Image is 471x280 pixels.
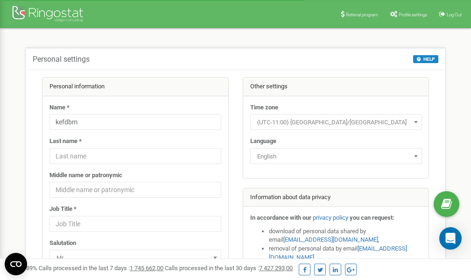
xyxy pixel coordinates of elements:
[253,150,419,163] span: English
[243,188,429,207] div: Information about data privacy
[250,114,422,130] span: (UTC-11:00) Pacific/Midway
[49,137,82,146] label: Last name *
[283,236,378,243] a: [EMAIL_ADDRESS][DOMAIN_NAME]
[243,78,429,96] div: Other settings
[346,12,378,17] span: Referral program
[42,78,228,96] div: Personal information
[447,12,462,17] span: Log Out
[439,227,462,250] div: Open Intercom Messenger
[49,239,76,248] label: Salutation
[33,55,90,64] h5: Personal settings
[250,103,278,112] label: Time zone
[49,182,221,198] input: Middle name or patronymic
[165,265,293,272] span: Calls processed in the last 30 days :
[253,116,419,129] span: (UTC-11:00) Pacific/Midway
[49,205,77,214] label: Job Title *
[399,12,427,17] span: Profile settings
[269,227,422,244] li: download of personal data shared by email ,
[39,265,163,272] span: Calls processed in the last 7 days :
[250,214,311,221] strong: In accordance with our
[49,114,221,130] input: Name
[259,265,293,272] u: 7 427 293,00
[49,171,122,180] label: Middle name or patronymic
[49,216,221,232] input: Job Title
[313,214,348,221] a: privacy policy
[49,148,221,164] input: Last name
[250,148,422,164] span: English
[350,214,394,221] strong: you can request:
[49,103,70,112] label: Name *
[130,265,163,272] u: 1 745 662,00
[269,244,422,262] li: removal of personal data by email ,
[5,253,27,275] button: Open CMP widget
[413,55,438,63] button: HELP
[53,251,218,265] span: Mr.
[49,250,221,266] span: Mr.
[250,137,276,146] label: Language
